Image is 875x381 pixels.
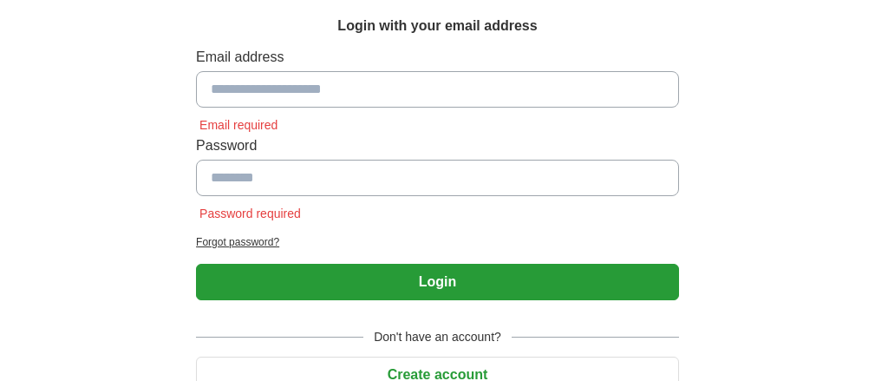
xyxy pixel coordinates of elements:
span: Email required [196,118,281,132]
span: Password required [196,207,304,220]
h1: Login with your email address [337,16,537,36]
a: Forgot password? [196,234,679,250]
span: Don't have an account? [363,328,512,346]
label: Email address [196,47,679,68]
button: Login [196,264,679,300]
label: Password [196,135,679,156]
